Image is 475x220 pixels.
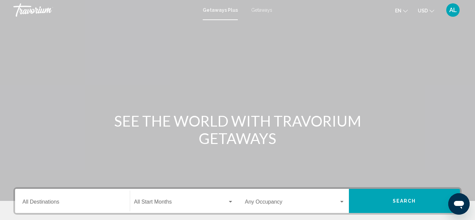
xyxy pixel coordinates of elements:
[251,7,272,13] a: Getaways
[449,7,457,13] span: AL
[112,112,363,147] h1: SEE THE WORLD WITH TRAVORIUM GETAWAYS
[349,189,460,213] button: Search
[448,193,470,215] iframe: Button to launch messaging window
[444,3,462,17] button: User Menu
[418,8,428,13] span: USD
[395,6,408,15] button: Change language
[418,6,434,15] button: Change currency
[393,199,416,204] span: Search
[395,8,401,13] span: en
[13,3,196,17] a: Travorium
[15,189,460,213] div: Search widget
[203,7,238,13] a: Getaways Plus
